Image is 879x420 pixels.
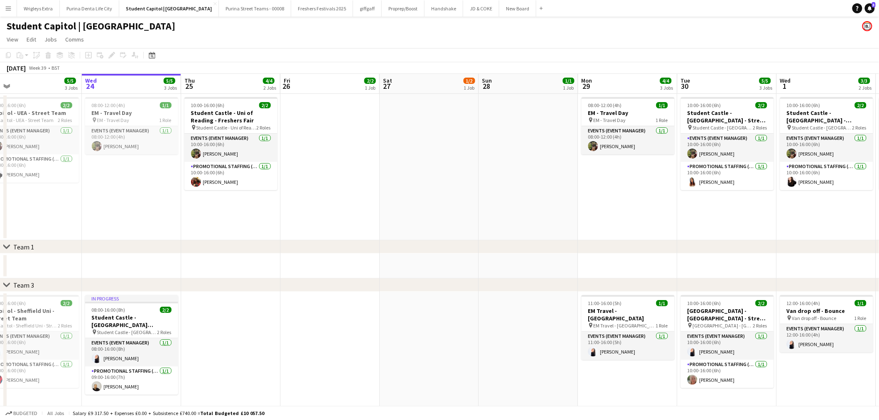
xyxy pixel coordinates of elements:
button: New Board [499,0,536,17]
button: Purina Street Teams - 00008 [219,0,291,17]
span: Week 39 [27,65,48,71]
a: Jobs [41,34,60,45]
button: Freshers Festivals 2025 [291,0,353,17]
span: Edit [27,36,36,43]
div: BST [52,65,60,71]
button: Student Capitol | [GEOGRAPHIC_DATA] [119,0,219,17]
button: Handshake [425,0,463,17]
div: Team 1 [13,243,34,251]
a: Comms [62,34,87,45]
button: Purina Denta Life City [60,0,119,17]
button: Proprep/Boost [382,0,425,17]
span: View [7,36,18,43]
a: Edit [23,34,39,45]
a: View [3,34,22,45]
app-user-avatar: Bounce Activations Ltd [862,21,872,31]
button: Budgeted [4,409,39,418]
a: 3 [865,3,875,13]
button: Wrigleys Extra [17,0,60,17]
button: giffgaff [353,0,382,17]
span: All jobs [46,410,66,416]
span: 3 [872,2,876,7]
span: Jobs [44,36,57,43]
h1: Student Capitol | [GEOGRAPHIC_DATA] [7,20,175,32]
div: [DATE] [7,64,26,72]
span: Comms [65,36,84,43]
span: Budgeted [13,410,37,416]
div: Salary £9 317.50 + Expenses £0.00 + Subsistence £740.00 = [73,410,264,416]
span: Total Budgeted £10 057.50 [200,410,264,416]
button: JD & COKE [463,0,499,17]
div: Team 3 [13,281,34,289]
